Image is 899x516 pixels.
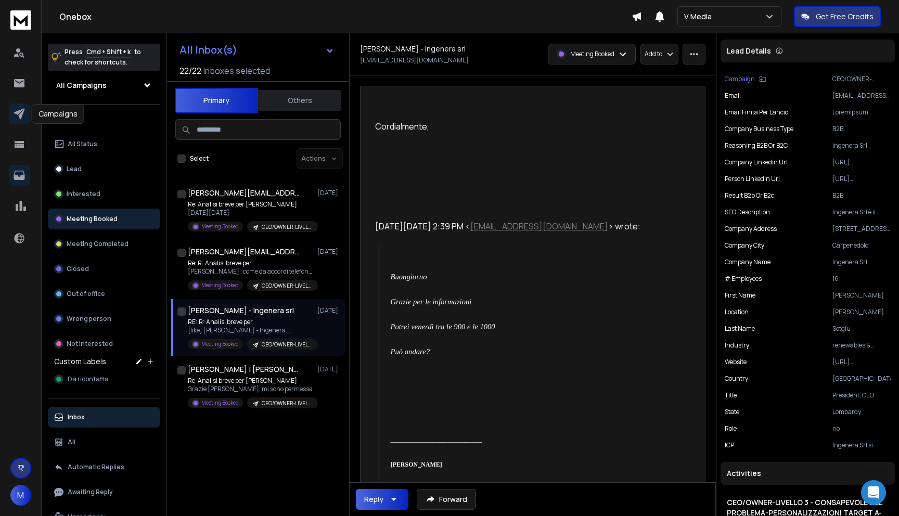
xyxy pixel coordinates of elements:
[10,485,31,506] button: M
[48,159,160,179] button: Lead
[725,191,774,200] p: Result b2b or b2c
[832,408,891,416] p: Lombardy
[48,184,160,204] button: Interested
[48,75,160,96] button: All Campaigns
[258,89,341,112] button: Others
[48,209,160,229] button: Meeting Booked
[54,356,106,367] h3: Custom Labels
[725,241,764,250] p: Company City
[67,340,113,348] p: Not Interested
[65,47,141,68] p: Press to check for shortcuts.
[391,347,430,356] span: Può andare?
[48,407,160,428] button: Inbox
[832,75,891,83] p: CEO/OWNER-LIVELLO 3 - CONSAPEVOLE DEL PROBLEMA-PERSONALIZZAZIONI TARGET A-TEST 1
[262,223,312,231] p: CEO/OWNER-LIVELLO 3 - CONSAPEVOLE DEL PROBLEMA-PERSONALIZZAZIONI TARGET A-TEST 1
[188,188,302,198] h1: [PERSON_NAME][EMAIL_ADDRESS][DOMAIN_NAME]
[188,247,302,257] h1: [PERSON_NAME][EMAIL_ADDRESS][DOMAIN_NAME]
[832,208,891,216] p: Ingenera Srl è il partner ideale per progettare l'efficienza energetica di case, aziende e mobili...
[317,365,341,373] p: [DATE]
[861,480,886,505] div: Open Intercom Messenger
[725,208,770,216] p: SEO Description
[832,341,891,350] p: renewables & environment
[725,325,755,333] p: Last Name
[48,432,160,453] button: All
[721,462,895,485] div: Activities
[188,209,313,217] p: [DATE][DATE]
[201,281,239,289] p: Meeting Booked
[725,408,739,416] p: State
[391,298,472,306] span: Grazie per le informazioni
[188,200,313,209] p: Re: Analisi breve per [PERSON_NAME]
[832,325,891,333] p: Sotgiu
[48,333,160,354] button: Not Interested
[48,259,160,279] button: Closed
[725,108,788,117] p: email finita per lancio
[48,283,160,304] button: Out of office
[725,308,749,316] p: location
[832,108,891,117] p: Loremipsum Dolorsitamet, consect adipi elitsed doeius tempo incidi utl etdol magnaal enimadminim ...
[725,258,770,266] p: Company Name
[832,241,891,250] p: Carpenedolo
[48,482,160,502] button: Awaiting Reply
[262,341,312,349] p: CEO/OWNER-LIVELLO 3 - CONSAPEVOLE DEL PROBLEMA-PERSONALIZZAZIONI TARGET A-TEST 1
[832,158,891,166] p: [URL][DOMAIN_NAME]
[188,385,313,393] p: Grazie [PERSON_NAME], mi sono permessa
[188,305,294,316] h1: [PERSON_NAME] - Ingenera srl
[832,275,891,283] p: 16
[262,399,312,407] p: CEO/OWNER-LIVELLO 3 - CONSAPEVOLE DEL PROBLEMA-PERSONALIZZAZIONI TARGET A-TEST 1
[68,438,75,446] p: All
[360,44,466,54] h1: [PERSON_NAME] - Ingenera srl
[201,223,239,230] p: Meeting Booked
[391,461,442,468] span: [PERSON_NAME]
[725,75,766,83] button: Campaign
[85,46,132,58] span: Cmd + Shift + k
[48,134,160,154] button: All Status
[48,369,160,390] button: Da ricontattare
[832,258,891,266] p: Ingenera Srl
[725,125,793,133] p: Company Business Type
[832,375,891,383] p: [GEOGRAPHIC_DATA]
[725,341,749,350] p: industry
[360,56,469,64] p: [EMAIL_ADDRESS][DOMAIN_NAME]
[317,306,341,315] p: [DATE]
[67,190,100,198] p: Interested
[201,399,239,407] p: Meeting Booked
[725,275,762,283] p: # Employees
[725,175,780,183] p: Person Linkedin Url
[68,140,97,148] p: All Status
[188,259,313,267] p: Re: R: Analisi breve per
[832,191,891,200] p: B2B
[832,175,891,183] p: [URL][DOMAIN_NAME]
[175,88,258,113] button: Primary
[832,308,891,316] p: [PERSON_NAME][GEOGRAPHIC_DATA]
[725,441,734,449] p: ICP
[725,225,777,233] p: Company Address
[417,489,476,510] button: Forward
[48,113,160,127] h3: Filters
[48,457,160,478] button: Automatic Replies
[816,11,874,22] p: Get Free Credits
[391,322,495,331] span: Potrei venerdì tra le 900 e le 1000
[67,315,111,323] p: Wrong person
[356,489,408,510] button: Reply
[470,221,608,232] a: [EMAIL_ADDRESS][DOMAIN_NAME]
[832,424,891,433] p: no
[725,92,741,100] p: Email
[68,488,113,496] p: Awaiting Reply
[832,141,891,150] p: Ingenera Srl primarily serves businesses and industry players in the Electric Power sector as an ...
[48,308,160,329] button: Wrong person
[832,441,891,449] p: Ingenera Srl si rivolge a clienti privati e aziende che cercano soluzioni per l'efficienza energe...
[684,11,716,22] p: V Media
[188,267,313,276] p: [PERSON_NAME], come da accordi telefonici
[68,463,124,471] p: Automatic Replies
[67,215,118,223] p: Meeting Booked
[59,10,632,23] h1: Onebox
[262,282,312,290] p: CEO/OWNER-LIVELLO 3 - CONSAPEVOLE DEL PROBLEMA-PERSONALIZZAZIONI TARGET A-TEST 1
[832,358,891,366] p: [URL][DOMAIN_NAME]
[725,391,737,399] p: title
[67,290,105,298] p: Out of office
[727,46,771,56] p: Lead Details
[725,375,748,383] p: Country
[56,80,107,91] h1: All Campaigns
